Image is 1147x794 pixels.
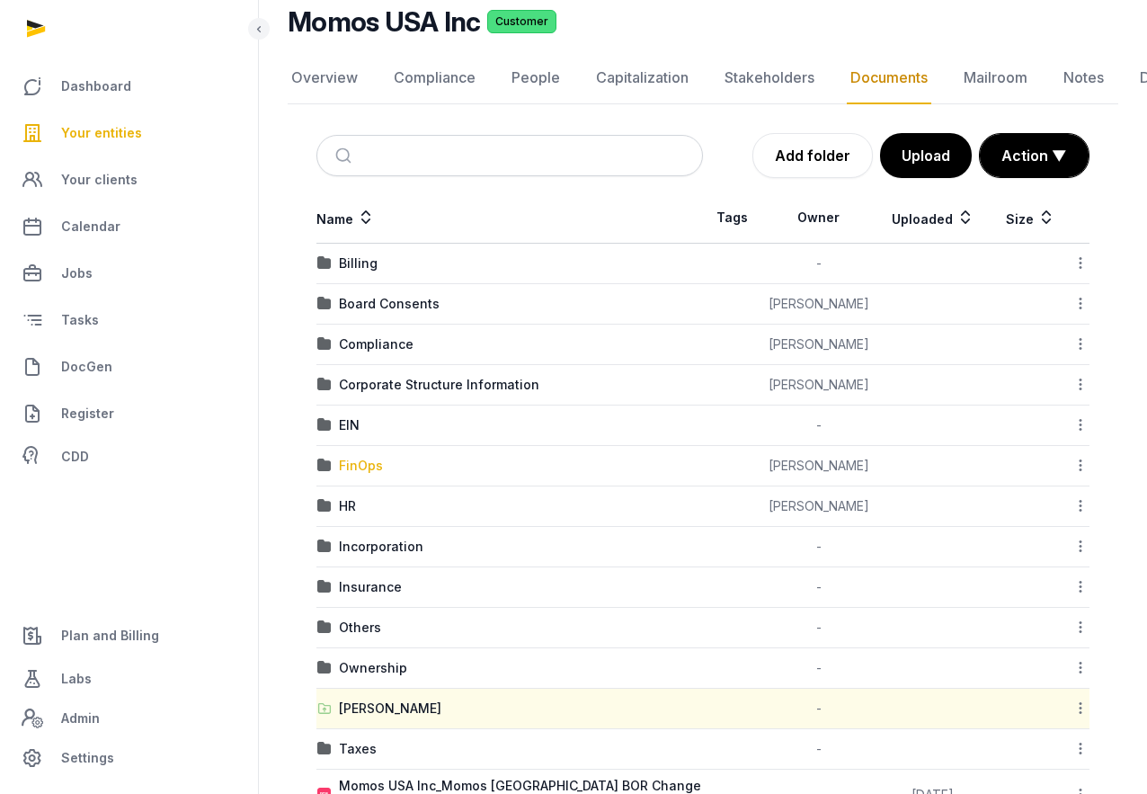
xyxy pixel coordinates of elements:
div: [PERSON_NAME] [339,700,441,718]
a: Settings [14,736,244,780]
button: Submit [325,136,367,175]
img: folder.svg [317,742,332,756]
img: folder.svg [317,418,332,433]
span: Your entities [61,122,142,144]
th: Owner [761,192,875,244]
a: DocGen [14,345,244,388]
div: Billing [339,254,378,272]
th: Uploaded [876,192,991,244]
a: Register [14,392,244,435]
div: Insurance [339,578,402,596]
td: [PERSON_NAME] [761,446,875,486]
a: Dashboard [14,65,244,108]
span: Register [61,403,114,424]
a: Your entities [14,112,244,155]
img: folder-upload.svg [317,701,332,716]
img: folder.svg [317,661,332,675]
a: Overview [288,52,361,104]
td: [PERSON_NAME] [761,284,875,325]
th: Size [991,192,1070,244]
button: Action ▼ [980,134,1089,177]
div: Others [339,619,381,637]
a: Compliance [390,52,479,104]
span: Labs [61,668,92,690]
a: People [508,52,564,104]
img: folder.svg [317,378,332,392]
a: Mailroom [960,52,1031,104]
td: - [761,689,875,729]
span: DocGen [61,356,112,378]
a: Add folder [752,133,873,178]
div: Taxes [339,740,377,758]
td: - [761,244,875,284]
div: Incorporation [339,538,423,556]
a: Calendar [14,205,244,248]
a: Your clients [14,158,244,201]
span: Tasks [61,309,99,331]
a: Tasks [14,299,244,342]
th: Name [316,192,703,244]
span: Calendar [61,216,120,237]
button: Upload [880,133,972,178]
div: Board Consents [339,295,440,313]
a: Documents [847,52,931,104]
img: folder.svg [317,540,332,554]
a: CDD [14,439,244,475]
th: Tags [703,192,761,244]
span: Your clients [61,169,138,191]
div: FinOps [339,457,383,475]
img: folder.svg [317,337,332,352]
img: folder.svg [317,256,332,271]
td: - [761,648,875,689]
span: Jobs [61,263,93,284]
span: Settings [61,747,114,769]
img: folder.svg [317,620,332,635]
nav: Tabs [288,52,1118,104]
a: Notes [1060,52,1107,104]
a: Admin [14,700,244,736]
div: EIN [339,416,360,434]
a: Labs [14,657,244,700]
span: CDD [61,446,89,468]
span: Plan and Billing [61,625,159,647]
span: Dashboard [61,76,131,97]
td: [PERSON_NAME] [761,325,875,365]
td: - [761,567,875,608]
a: Jobs [14,252,244,295]
td: - [761,608,875,648]
td: - [761,406,875,446]
a: Plan and Billing [14,614,244,657]
a: Capitalization [592,52,692,104]
img: folder.svg [317,297,332,311]
span: Admin [61,708,100,729]
td: - [761,729,875,770]
td: - [761,527,875,567]
div: Corporate Structure Information [339,376,539,394]
div: Ownership [339,659,407,677]
h2: Momos USA Inc [288,5,480,38]
a: Stakeholders [721,52,818,104]
div: Compliance [339,335,413,353]
div: HR [339,497,356,515]
td: [PERSON_NAME] [761,365,875,406]
img: folder.svg [317,580,332,594]
span: Customer [487,10,556,33]
img: folder.svg [317,459,332,473]
td: [PERSON_NAME] [761,486,875,527]
img: folder.svg [317,499,332,513]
